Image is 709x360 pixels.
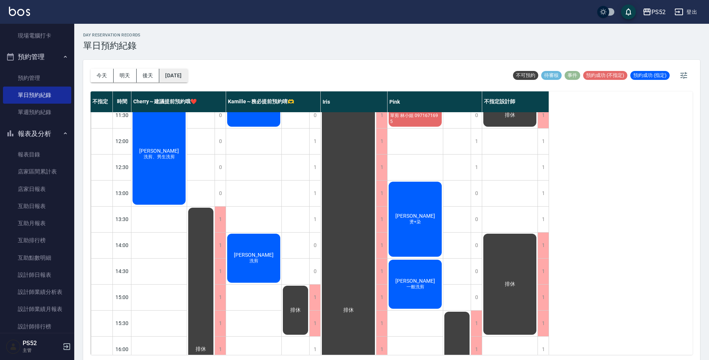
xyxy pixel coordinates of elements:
[3,198,71,215] a: 互助日報表
[215,207,226,232] div: 1
[3,232,71,249] a: 互助排行榜
[538,155,549,180] div: 1
[565,72,580,79] span: 事件
[3,104,71,121] a: 單週預約紀錄
[248,258,260,264] span: 洗剪
[538,233,549,258] div: 1
[388,91,482,112] div: Pink
[471,207,482,232] div: 0
[376,129,387,154] div: 1
[215,129,226,154] div: 0
[3,215,71,232] a: 互助月報表
[113,232,131,258] div: 14:00
[376,181,387,206] div: 1
[113,310,131,336] div: 15:30
[405,284,426,290] span: 一般洗剪
[321,91,388,112] div: Iris
[113,128,131,154] div: 12:00
[6,339,21,354] img: Person
[309,311,320,336] div: 1
[226,91,321,112] div: Kamille～務必提前預約唷🫶
[215,103,226,128] div: 0
[376,311,387,336] div: 1
[538,285,549,310] div: 1
[376,207,387,232] div: 1
[91,91,113,112] div: 不指定
[394,278,437,284] span: [PERSON_NAME]
[215,155,226,180] div: 0
[309,103,320,128] div: 0
[309,155,320,180] div: 1
[471,103,482,128] div: 0
[538,129,549,154] div: 1
[113,154,131,180] div: 12:30
[3,124,71,143] button: 報表及分析
[309,233,320,258] div: 0
[3,181,71,198] a: 店家日報表
[3,266,71,283] a: 設計師日報表
[651,7,666,17] div: PS52
[91,69,114,82] button: 今天
[471,155,482,180] div: 1
[142,154,176,160] span: 洗剪、男生洗剪
[471,129,482,154] div: 1
[3,283,71,301] a: 設計師業績分析表
[538,311,549,336] div: 1
[113,102,131,128] div: 11:30
[83,40,141,51] h3: 單日預約紀錄
[3,249,71,266] a: 互助點數明細
[3,47,71,67] button: 預約管理
[114,69,137,82] button: 明天
[630,72,670,79] span: 預約成功 (指定)
[3,318,71,335] a: 設計師排行榜
[137,69,160,82] button: 後天
[538,103,549,128] div: 1
[232,252,275,258] span: [PERSON_NAME]
[503,281,517,288] span: 排休
[503,112,517,119] span: 排休
[113,284,131,310] div: 15:00
[3,87,71,104] a: 單日預約紀錄
[3,146,71,163] a: 報表目錄
[159,69,187,82] button: [DATE]
[309,285,320,310] div: 1
[538,259,549,284] div: 1
[113,180,131,206] div: 13:00
[342,307,355,314] span: 排休
[23,340,61,347] h5: PS52
[471,233,482,258] div: 0
[376,233,387,258] div: 1
[471,181,482,206] div: 0
[376,155,387,180] div: 1
[309,129,320,154] div: 1
[215,285,226,310] div: 1
[376,285,387,310] div: 1
[541,72,562,79] span: 待審核
[113,206,131,232] div: 13:30
[138,148,180,154] span: [PERSON_NAME]
[3,301,71,318] a: 設計師業績月報表
[640,4,669,20] button: PS52
[672,5,700,19] button: 登出
[538,181,549,206] div: 1
[538,207,549,232] div: 1
[83,33,141,38] h2: day Reservation records
[513,72,538,79] span: 不可預約
[3,27,71,44] a: 現場電腦打卡
[113,258,131,284] div: 14:30
[376,103,387,128] div: 1
[376,259,387,284] div: 1
[215,311,226,336] div: 1
[621,4,636,19] button: save
[309,259,320,284] div: 0
[583,72,627,79] span: 預約成功 (不指定)
[9,7,30,16] img: Logo
[394,213,437,219] span: [PERSON_NAME]
[389,113,442,124] span: 單剪 林小姐 0971671695
[215,181,226,206] div: 0
[113,91,131,112] div: 時間
[309,207,320,232] div: 1
[471,311,482,336] div: 1
[215,233,226,258] div: 1
[309,181,320,206] div: 1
